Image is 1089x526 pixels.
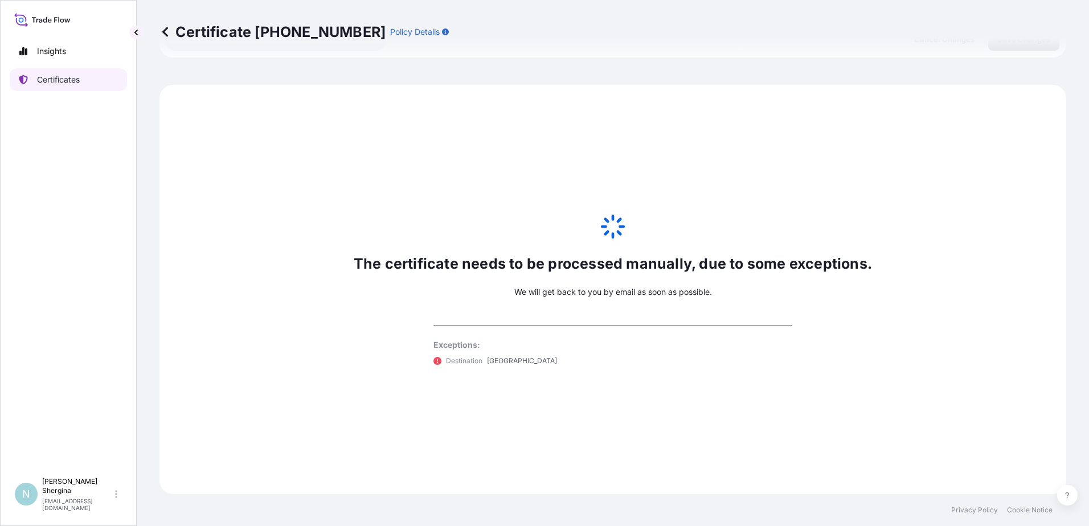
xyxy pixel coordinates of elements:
[10,40,127,63] a: Insights
[37,74,80,85] p: Certificates
[159,23,386,41] p: Certificate [PHONE_NUMBER]
[10,68,127,91] a: Certificates
[42,498,113,511] p: [EMAIL_ADDRESS][DOMAIN_NAME]
[22,488,30,500] span: N
[390,26,440,38] p: Policy Details
[446,355,482,367] p: Destination
[42,477,113,495] p: [PERSON_NAME] Shergina
[487,355,557,367] p: [GEOGRAPHIC_DATA]
[1007,506,1053,515] a: Cookie Notice
[354,254,872,273] p: The certificate needs to be processed manually, due to some exceptions.
[951,506,998,515] a: Privacy Policy
[433,339,792,351] p: Exceptions:
[514,286,712,298] p: We will get back to you by email as soon as possible.
[37,46,66,57] p: Insights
